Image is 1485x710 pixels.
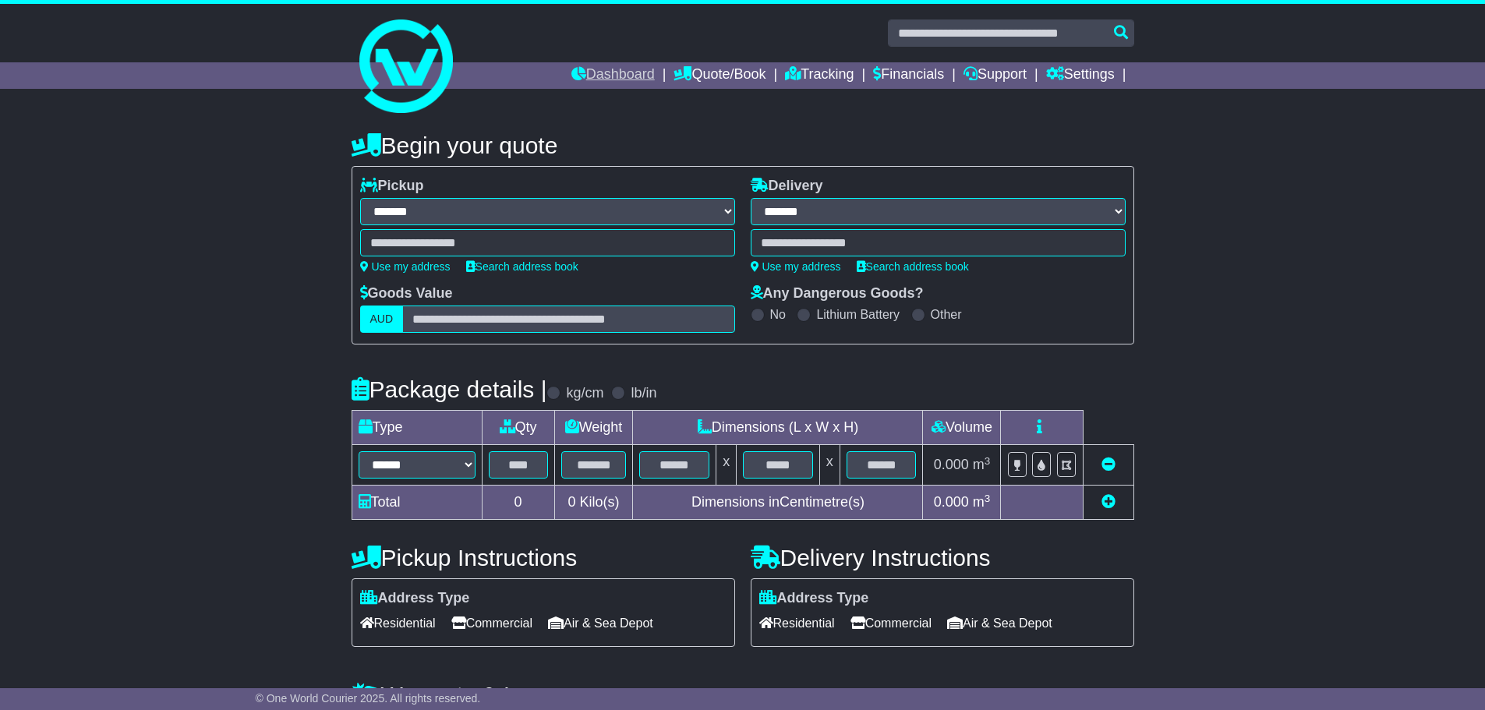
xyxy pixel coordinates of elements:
[963,62,1027,89] a: Support
[352,132,1134,158] h4: Begin your quote
[1101,494,1116,510] a: Add new item
[567,494,575,510] span: 0
[548,611,653,635] span: Air & Sea Depot
[716,445,737,486] td: x
[633,486,923,520] td: Dimensions in Centimetre(s)
[352,376,547,402] h4: Package details |
[759,611,835,635] span: Residential
[759,590,869,607] label: Address Type
[554,411,633,445] td: Weight
[751,285,924,302] label: Any Dangerous Goods?
[751,545,1134,570] h4: Delivery Instructions
[947,611,1052,635] span: Air & Sea Depot
[256,692,481,705] span: © One World Courier 2025. All rights reserved.
[785,62,854,89] a: Tracking
[352,545,735,570] h4: Pickup Instructions
[466,260,578,273] a: Search address book
[566,385,603,402] label: kg/cm
[1101,457,1116,472] a: Remove this item
[360,590,470,607] label: Address Type
[857,260,969,273] a: Search address book
[985,493,991,504] sup: 3
[934,494,969,510] span: 0.000
[360,285,453,302] label: Goods Value
[931,307,962,322] label: Other
[360,260,451,273] a: Use my address
[816,307,900,322] label: Lithium Battery
[973,457,991,472] span: m
[352,411,482,445] td: Type
[923,411,1001,445] td: Volume
[985,455,991,467] sup: 3
[631,385,656,402] label: lb/in
[352,486,482,520] td: Total
[451,611,532,635] span: Commercial
[352,682,1134,708] h4: Warranty & Insurance
[482,486,554,520] td: 0
[633,411,923,445] td: Dimensions (L x W x H)
[751,178,823,195] label: Delivery
[360,306,404,333] label: AUD
[360,178,424,195] label: Pickup
[360,611,436,635] span: Residential
[751,260,841,273] a: Use my address
[482,411,554,445] td: Qty
[770,307,786,322] label: No
[571,62,655,89] a: Dashboard
[819,445,840,486] td: x
[973,494,991,510] span: m
[674,62,765,89] a: Quote/Book
[934,457,969,472] span: 0.000
[850,611,932,635] span: Commercial
[873,62,944,89] a: Financials
[554,486,633,520] td: Kilo(s)
[1046,62,1115,89] a: Settings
